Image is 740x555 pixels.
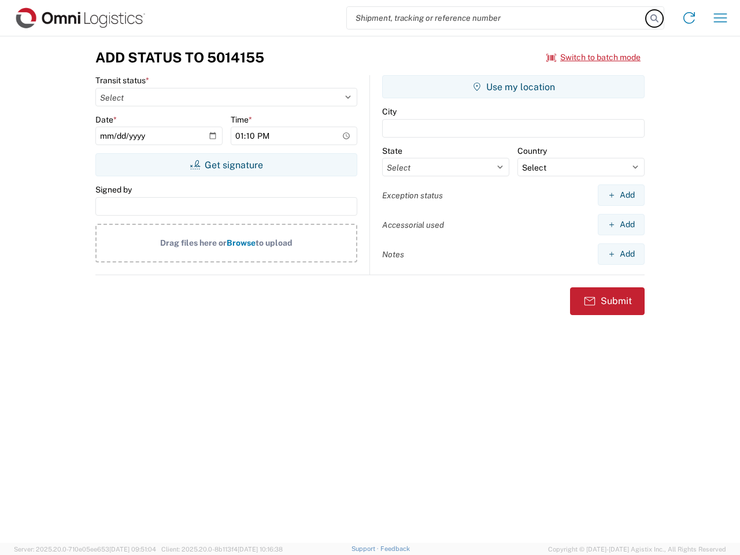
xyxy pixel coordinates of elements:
[382,190,443,201] label: Exception status
[161,546,283,553] span: Client: 2025.20.0-8b113f4
[14,546,156,553] span: Server: 2025.20.0-710e05ee653
[351,545,380,552] a: Support
[382,75,645,98] button: Use my location
[109,546,156,553] span: [DATE] 09:51:04
[95,49,264,66] h3: Add Status to 5014155
[382,249,404,260] label: Notes
[380,545,410,552] a: Feedback
[382,220,444,230] label: Accessorial used
[238,546,283,553] span: [DATE] 10:16:38
[95,184,132,195] label: Signed by
[598,243,645,265] button: Add
[570,287,645,315] button: Submit
[95,153,357,176] button: Get signature
[382,146,402,156] label: State
[598,184,645,206] button: Add
[382,106,397,117] label: City
[95,75,149,86] label: Transit status
[95,114,117,125] label: Date
[160,238,227,247] span: Drag files here or
[256,238,293,247] span: to upload
[227,238,256,247] span: Browse
[548,544,726,554] span: Copyright © [DATE]-[DATE] Agistix Inc., All Rights Reserved
[517,146,547,156] label: Country
[231,114,252,125] label: Time
[546,48,641,67] button: Switch to batch mode
[598,214,645,235] button: Add
[347,7,646,29] input: Shipment, tracking or reference number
